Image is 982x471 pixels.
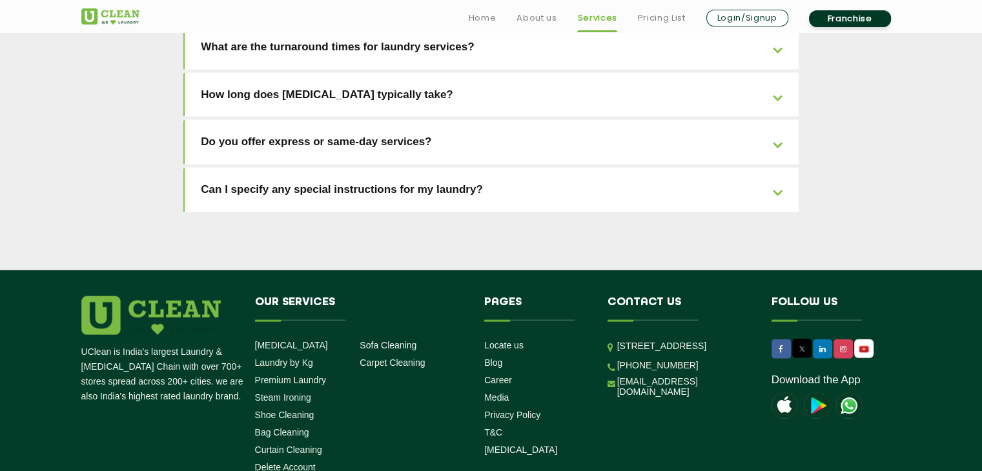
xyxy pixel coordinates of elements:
[836,393,862,419] img: UClean Laundry and Dry Cleaning
[469,10,496,26] a: Home
[81,8,139,25] img: UClean Laundry and Dry Cleaning
[484,357,502,368] a: Blog
[804,393,830,419] img: playstoreicon.png
[360,357,425,368] a: Carpet Cleaning
[484,427,502,437] a: T&C
[255,340,328,350] a: [MEDICAL_DATA]
[577,10,617,26] a: Services
[255,410,314,420] a: Shoe Cleaning
[608,296,752,321] h4: Contact us
[255,445,322,455] a: Curtain Cleaning
[617,339,752,354] p: [STREET_ADDRESS]
[617,376,752,397] a: [EMAIL_ADDRESS][DOMAIN_NAME]
[484,296,588,321] h4: Pages
[638,10,686,26] a: Pricing List
[772,393,797,419] img: apple-icon.png
[855,343,872,356] img: UClean Laundry and Dry Cleaning
[772,374,861,386] a: Download the App
[185,25,799,70] a: What are the turnaround times for laundry services?
[484,392,509,403] a: Media
[517,10,557,26] a: About us
[772,296,885,321] h4: Follow us
[255,296,465,321] h4: Our Services
[484,445,557,455] a: [MEDICAL_DATA]
[185,168,799,212] a: Can I specify any special instructions for my laundry?
[484,410,540,420] a: Privacy Policy
[185,120,799,165] a: Do you offer express or same-day services?
[255,427,309,437] a: Bag Cleaning
[706,10,788,26] a: Login/Signup
[81,345,245,404] p: UClean is India's largest Laundry & [MEDICAL_DATA] Chain with over 700+ stores spread across 200+...
[255,357,313,368] a: Laundry by Kg
[360,340,416,350] a: Sofa Cleaning
[255,392,311,403] a: Steam Ironing
[81,296,221,335] img: logo.png
[255,375,327,385] a: Premium Laundry
[185,73,799,117] a: How long does [MEDICAL_DATA] typically take?
[484,340,524,350] a: Locate us
[809,10,891,27] a: Franchise
[484,375,512,385] a: Career
[617,360,699,370] a: [PHONE_NUMBER]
